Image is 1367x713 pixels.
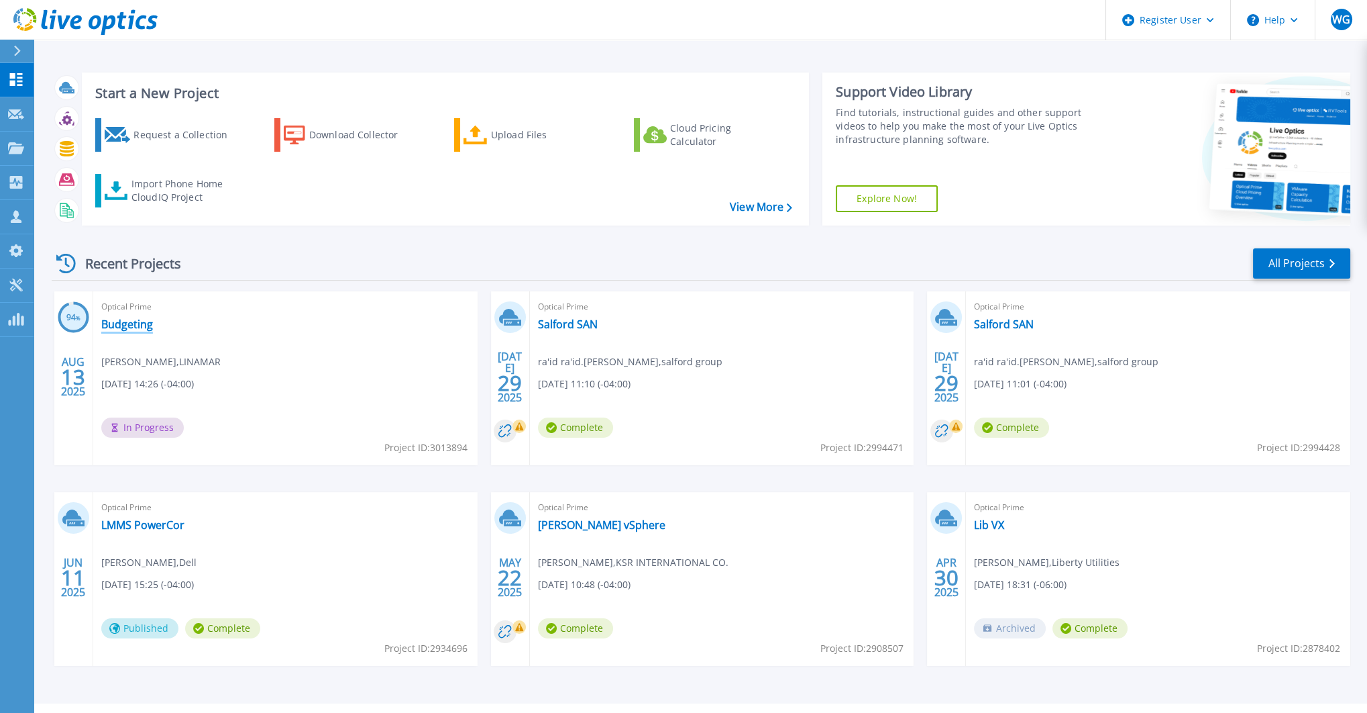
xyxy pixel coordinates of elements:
a: Budgeting [101,318,153,331]
div: Recent Projects [52,247,199,280]
span: [DATE] 10:48 (-04:00) [538,577,631,592]
span: [DATE] 11:10 (-04:00) [538,377,631,391]
div: Request a Collection [133,122,241,148]
span: 22 [498,572,522,583]
span: [DATE] 14:26 (-04:00) [101,377,194,391]
a: Lib VX [974,518,1004,532]
span: Optical Prime [101,500,470,515]
a: Salford SAN [538,318,598,331]
div: Import Phone Home CloudIQ Project [131,177,236,204]
span: Archived [974,618,1046,638]
h3: Start a New Project [95,86,791,101]
span: ra'id ra'id.[PERSON_NAME] , salford group [538,354,722,369]
span: 30 [934,572,959,583]
a: Request a Collection [95,118,245,152]
span: Project ID: 2934696 [384,641,468,656]
span: [PERSON_NAME] , KSR INTERNATIONAL CO. [538,555,728,570]
a: LMMS PowerCor [101,518,184,532]
span: Complete [538,618,613,638]
span: Project ID: 2994471 [820,440,904,455]
span: [PERSON_NAME] , Dell [101,555,197,570]
div: MAY 2025 [497,553,523,602]
div: Cloud Pricing Calculator [670,122,777,148]
span: Optical Prime [101,299,470,314]
span: WG [1332,14,1350,25]
span: Complete [1052,618,1128,638]
span: 29 [934,377,959,389]
span: Optical Prime [538,299,906,314]
span: [DATE] 15:25 (-04:00) [101,577,194,592]
a: [PERSON_NAME] vSphere [538,518,665,532]
span: Project ID: 3013894 [384,440,468,455]
div: AUG 2025 [60,352,86,401]
span: % [76,314,80,322]
span: 13 [61,371,85,383]
span: Project ID: 2908507 [820,641,904,656]
a: Cloud Pricing Calculator [634,118,783,152]
span: [DATE] 18:31 (-06:00) [974,577,1067,592]
span: Project ID: 2878402 [1257,641,1340,656]
span: 29 [498,377,522,389]
div: JUN 2025 [60,553,86,602]
span: Project ID: 2994428 [1257,440,1340,455]
span: [PERSON_NAME] , LINAMAR [101,354,221,369]
a: Upload Files [454,118,604,152]
div: Upload Files [491,122,598,148]
a: Explore Now! [836,185,938,212]
span: 11 [61,572,85,583]
div: Find tutorials, instructional guides and other support videos to help you make the most of your L... [836,106,1105,146]
a: Salford SAN [974,318,1034,331]
span: Optical Prime [538,500,906,515]
span: Complete [974,418,1049,438]
span: Optical Prime [974,299,1342,314]
span: Complete [538,418,613,438]
div: APR 2025 [934,553,959,602]
span: Published [101,618,178,638]
span: Complete [185,618,260,638]
span: [PERSON_NAME] , Liberty Utilities [974,555,1119,570]
div: Download Collector [309,122,417,148]
a: All Projects [1253,248,1350,279]
span: [DATE] 11:01 (-04:00) [974,377,1067,391]
a: View More [730,201,792,213]
span: In Progress [101,418,184,438]
span: Optical Prime [974,500,1342,515]
div: [DATE] 2025 [934,352,959,401]
h3: 94 [58,310,89,326]
div: Support Video Library [836,83,1105,101]
span: ra'id ra'id.[PERSON_NAME] , salford group [974,354,1158,369]
a: Download Collector [274,118,424,152]
div: [DATE] 2025 [497,352,523,401]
